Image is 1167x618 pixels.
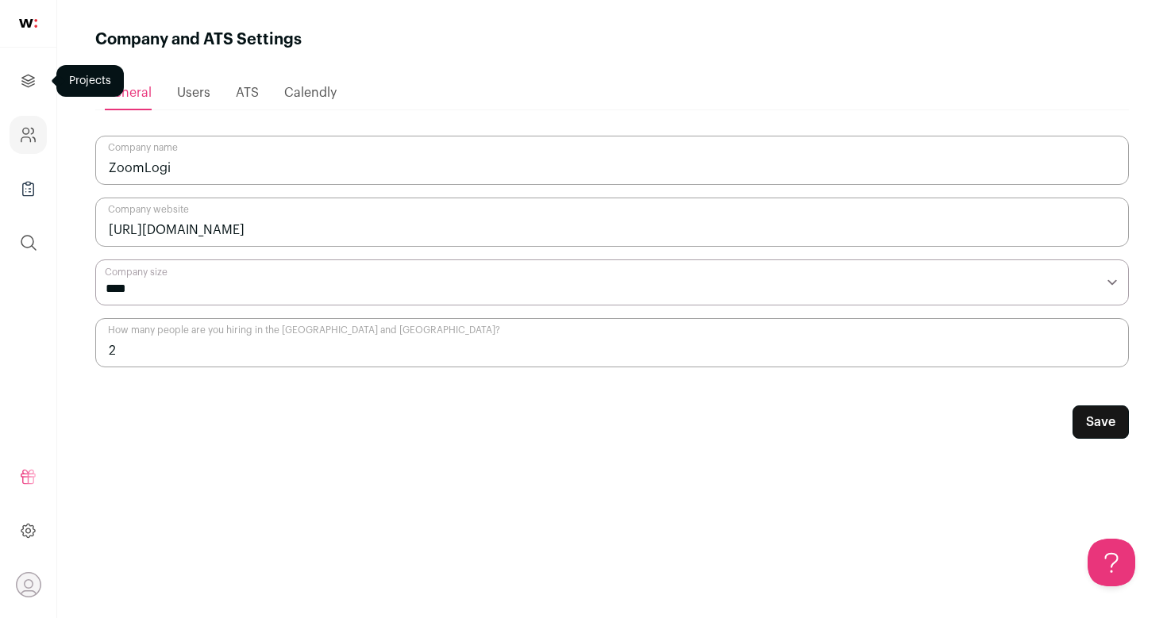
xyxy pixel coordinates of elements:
[1088,539,1135,586] iframe: Help Scout Beacon - Open
[95,29,302,51] h1: Company and ATS Settings
[16,572,41,597] button: Open dropdown
[284,77,337,109] a: Calendly
[105,86,152,99] span: General
[177,86,210,99] span: Users
[10,62,47,100] a: Projects
[19,19,37,28] img: wellfound-shorthand-0d5821cbd27db2630d0214b213865d53afaa358527fdda9d0ea32b1df1b89c2c.svg
[236,77,259,109] a: ATS
[1073,405,1129,439] button: Save
[10,116,47,154] a: Company and ATS Settings
[95,136,1129,185] input: Company name
[236,86,259,99] span: ATS
[95,198,1129,247] input: Company website
[10,170,47,208] a: Company Lists
[284,86,337,99] span: Calendly
[56,65,124,97] div: Projects
[95,318,1129,367] input: How many people are you hiring in the US and Canada?
[177,77,210,109] a: Users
